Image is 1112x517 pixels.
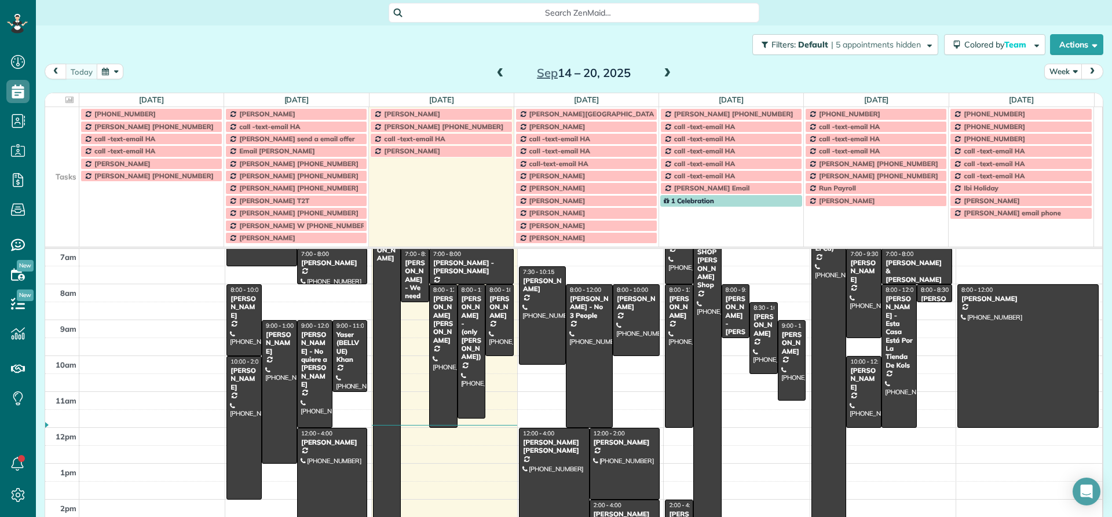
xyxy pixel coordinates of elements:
a: [DATE] [429,95,454,104]
div: [PERSON_NAME] [PERSON_NAME] [522,438,586,455]
span: 8:00 - 12:00 [570,286,601,294]
a: [DATE] [574,95,599,104]
span: 7:00 - 8:00 [886,250,913,258]
span: [PERSON_NAME] [PHONE_NUMBER] [819,171,938,180]
span: 9:00 - 11:15 [782,322,813,329]
div: [PERSON_NAME] [753,313,774,338]
span: call -text-email HA [674,122,735,131]
span: [PERSON_NAME] [PHONE_NUMBER] [94,171,214,180]
span: [PERSON_NAME] W [PHONE_NUMBER] call [239,221,381,230]
span: [PHONE_NUMBER] [964,122,1025,131]
span: 8:00 - 12:00 [961,286,993,294]
div: [PERSON_NAME] [301,259,364,267]
span: call -text-email HA [94,134,155,143]
span: [PERSON_NAME] [529,122,586,131]
span: 1pm [60,468,76,477]
h2: 14 – 20, 2025 [511,67,656,79]
span: 8:00 - 9:30 [726,286,753,294]
span: [PERSON_NAME] email phone [964,208,1061,217]
span: 8:30 - 10:30 [753,304,785,311]
div: Open Intercom Messenger [1073,478,1100,505]
span: [PHONE_NUMBER] [819,109,880,118]
span: call -text-email HA [674,146,735,155]
span: Run Payroll [819,184,856,192]
span: 7:00 - 9:30 [850,250,878,258]
span: Sep [537,65,558,80]
div: [PERSON_NAME] [489,295,510,320]
button: next [1081,64,1103,79]
span: call -text-email HA [674,134,735,143]
span: [PERSON_NAME] [PHONE_NUMBER] [239,184,359,192]
span: 8:00 - 11:45 [462,286,493,294]
span: 9:00 - 12:00 [301,322,332,329]
span: 7:00 - 8:30 [405,250,433,258]
span: 9:00 - 11:00 [336,322,368,329]
span: 11am [56,396,76,405]
span: Filters: [771,39,796,50]
span: [PERSON_NAME] [529,208,586,217]
div: [PERSON_NAME] [593,438,657,446]
span: [PERSON_NAME] [384,146,440,155]
span: Ibi Holiday [964,184,998,192]
span: call -text-email HA [674,171,735,180]
span: call -text-email HA [964,159,1025,168]
span: call -text-email HA [94,146,155,155]
button: today [65,64,98,79]
span: 8:00 - 12:00 [669,286,700,294]
button: Actions [1050,34,1103,55]
span: [PHONE_NUMBER] [964,134,1025,143]
span: call -text-email HA [384,134,445,143]
div: [PERSON_NAME] - We need to start at 8am on [DATE] [404,259,426,359]
span: [PERSON_NAME] [PHONE_NUMBER] [819,159,938,168]
div: [PERSON_NAME] [961,295,1095,303]
span: 1 Celebration [664,196,714,205]
span: [PERSON_NAME] [529,171,586,180]
span: 10am [56,360,76,369]
a: Filters: Default | 5 appointments hidden [747,34,938,55]
span: 7:00 - 8:00 [433,250,461,258]
span: 2:00 - 4:00 [669,501,697,509]
span: 10:00 - 12:00 [850,358,885,365]
div: [PERSON_NAME] - No quiere a [PERSON_NAME] [301,331,329,389]
div: [PERSON_NAME] - (only [PERSON_NAME]) [461,295,482,361]
span: [PERSON_NAME] [239,233,295,242]
div: [PERSON_NAME] [PERSON_NAME] [433,295,454,344]
a: [DATE] [1009,95,1034,104]
span: 8:00 - 8:30 [921,286,949,294]
span: [PHONE_NUMBER] [94,109,156,118]
span: [PERSON_NAME] [PHONE_NUMBER] [94,122,214,131]
span: [PERSON_NAME] [529,196,586,205]
span: [PERSON_NAME][GEOGRAPHIC_DATA] [529,109,657,118]
span: call -text-email HA [964,146,1025,155]
a: [DATE] [864,95,889,104]
span: 8:00 - 12:00 [886,286,917,294]
div: [PERSON_NAME] SHOP [PERSON_NAME] Shop [697,223,718,289]
a: [DATE] [284,95,309,104]
span: [PERSON_NAME] [964,196,1020,205]
span: 12pm [56,432,76,441]
a: [DATE] [719,95,744,104]
div: [PERSON_NAME] - [PERSON_NAME] [433,259,510,276]
span: Default [798,39,829,50]
span: [PERSON_NAME] [PHONE_NUMBER] [384,122,503,131]
span: call-text-email HA [529,159,588,168]
span: call -text-email HA [529,146,590,155]
span: [PERSON_NAME] [PHONE_NUMBER] [674,109,793,118]
button: Week [1044,64,1082,79]
span: 9:00 - 1:00 [266,322,294,329]
span: [PERSON_NAME] [819,196,875,205]
span: 12:00 - 4:00 [301,430,332,437]
div: [PERSON_NAME] - Esta Casa Está Por La Tienda De Kols [885,295,913,369]
div: [PERSON_NAME] [265,331,294,355]
span: [PHONE_NUMBER] [964,109,1025,118]
button: Filters: Default | 5 appointments hidden [752,34,938,55]
div: [PERSON_NAME] [301,438,364,446]
span: call -text-email HA [819,134,880,143]
span: [PERSON_NAME] [529,184,586,192]
span: call -text-email HA [239,122,300,131]
span: 8:00 - 10:00 [231,286,262,294]
span: call -text-email HA [819,146,880,155]
span: 7:30 - 10:15 [523,268,554,276]
span: 10:00 - 2:00 [231,358,262,365]
span: [PERSON_NAME] [384,109,440,118]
